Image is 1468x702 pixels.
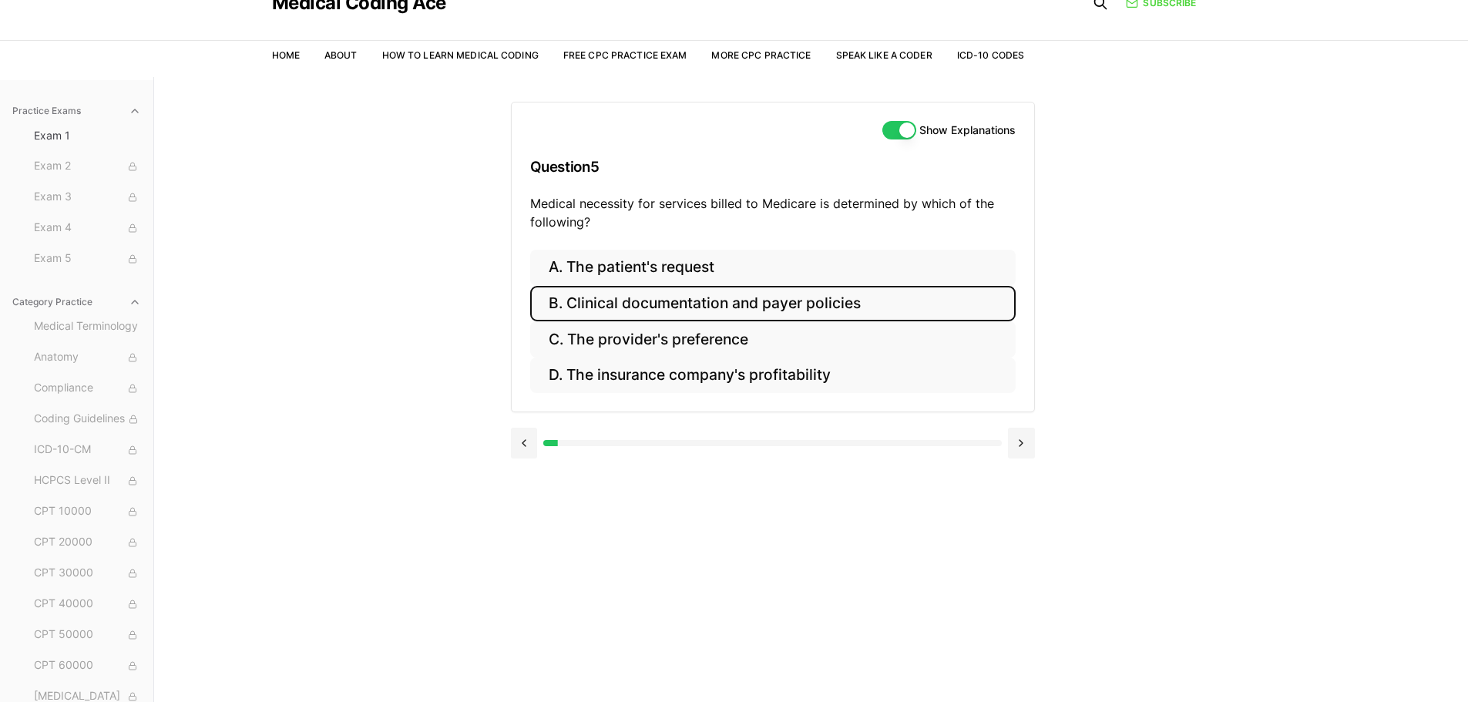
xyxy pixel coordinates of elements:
button: Exam 1 [28,123,147,148]
a: Speak Like a Coder [836,49,932,61]
span: CPT 40000 [34,596,141,613]
button: CPT 10000 [28,499,147,524]
button: A. The patient's request [530,250,1016,286]
button: Exam 2 [28,154,147,179]
h3: Question 5 [530,144,1016,190]
span: Exam 1 [34,128,141,143]
span: Exam 2 [34,158,141,175]
a: ICD-10 Codes [957,49,1024,61]
button: CPT 20000 [28,530,147,555]
button: Category Practice [6,290,147,314]
button: Compliance [28,376,147,401]
button: Anatomy [28,345,147,370]
span: CPT 50000 [34,626,141,643]
span: Compliance [34,380,141,397]
span: CPT 60000 [34,657,141,674]
span: Exam 5 [34,250,141,267]
button: CPT 50000 [28,623,147,647]
button: CPT 30000 [28,561,147,586]
button: Coding Guidelines [28,407,147,432]
span: Exam 3 [34,189,141,206]
span: CPT 30000 [34,565,141,582]
button: Exam 3 [28,185,147,210]
span: Coding Guidelines [34,411,141,428]
span: CPT 20000 [34,534,141,551]
button: CPT 60000 [28,653,147,678]
button: Medical Terminology [28,314,147,339]
span: Exam 4 [34,220,141,237]
a: About [324,49,358,61]
p: Medical necessity for services billed to Medicare is determined by which of the following? [530,194,1016,231]
button: CPT 40000 [28,592,147,616]
button: Practice Exams [6,99,147,123]
button: Exam 4 [28,216,147,240]
a: Free CPC Practice Exam [563,49,687,61]
span: Anatomy [34,349,141,366]
span: CPT 10000 [34,503,141,520]
a: How to Learn Medical Coding [382,49,539,61]
button: D. The insurance company's profitability [530,358,1016,394]
span: ICD-10-CM [34,442,141,458]
span: Medical Terminology [34,318,141,335]
button: Exam 5 [28,247,147,271]
button: ICD-10-CM [28,438,147,462]
span: HCPCS Level II [34,472,141,489]
button: HCPCS Level II [28,469,147,493]
a: Home [272,49,300,61]
label: Show Explanations [919,125,1016,136]
button: B. Clinical documentation and payer policies [530,286,1016,322]
button: C. The provider's preference [530,321,1016,358]
a: More CPC Practice [711,49,811,61]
